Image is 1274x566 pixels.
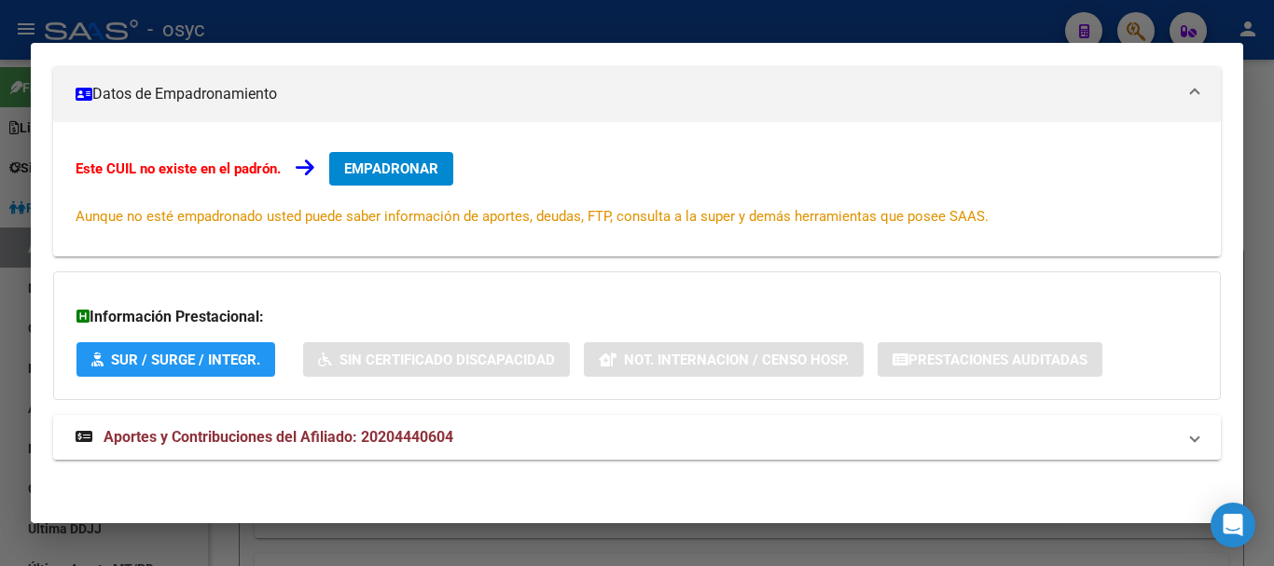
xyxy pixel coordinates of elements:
[76,83,1176,105] mat-panel-title: Datos de Empadronamiento
[76,160,281,177] strong: Este CUIL no existe en el padrón.
[76,342,275,377] button: SUR / SURGE / INTEGR.
[53,66,1221,122] mat-expansion-panel-header: Datos de Empadronamiento
[111,352,260,368] span: SUR / SURGE / INTEGR.
[329,152,453,186] button: EMPADRONAR
[53,122,1221,256] div: Datos de Empadronamiento
[584,342,864,377] button: Not. Internacion / Censo Hosp.
[104,428,453,446] span: Aportes y Contribuciones del Afiliado: 20204440604
[624,352,849,368] span: Not. Internacion / Censo Hosp.
[908,352,1087,368] span: Prestaciones Auditadas
[76,208,989,225] span: Aunque no esté empadronado usted puede saber información de aportes, deudas, FTP, consulta a la s...
[53,415,1221,460] mat-expansion-panel-header: Aportes y Contribuciones del Afiliado: 20204440604
[303,342,570,377] button: Sin Certificado Discapacidad
[344,160,438,177] span: EMPADRONAR
[878,342,1102,377] button: Prestaciones Auditadas
[339,352,555,368] span: Sin Certificado Discapacidad
[1211,503,1255,547] div: Open Intercom Messenger
[76,306,1198,328] h3: Información Prestacional:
